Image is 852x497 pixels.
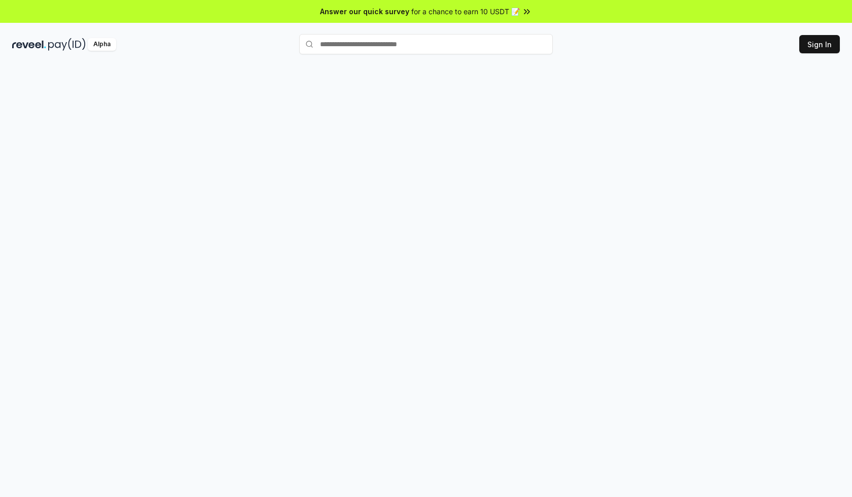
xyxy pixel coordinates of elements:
[799,35,840,53] button: Sign In
[88,38,116,51] div: Alpha
[12,38,46,51] img: reveel_dark
[48,38,86,51] img: pay_id
[320,6,409,17] span: Answer our quick survey
[411,6,520,17] span: for a chance to earn 10 USDT 📝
